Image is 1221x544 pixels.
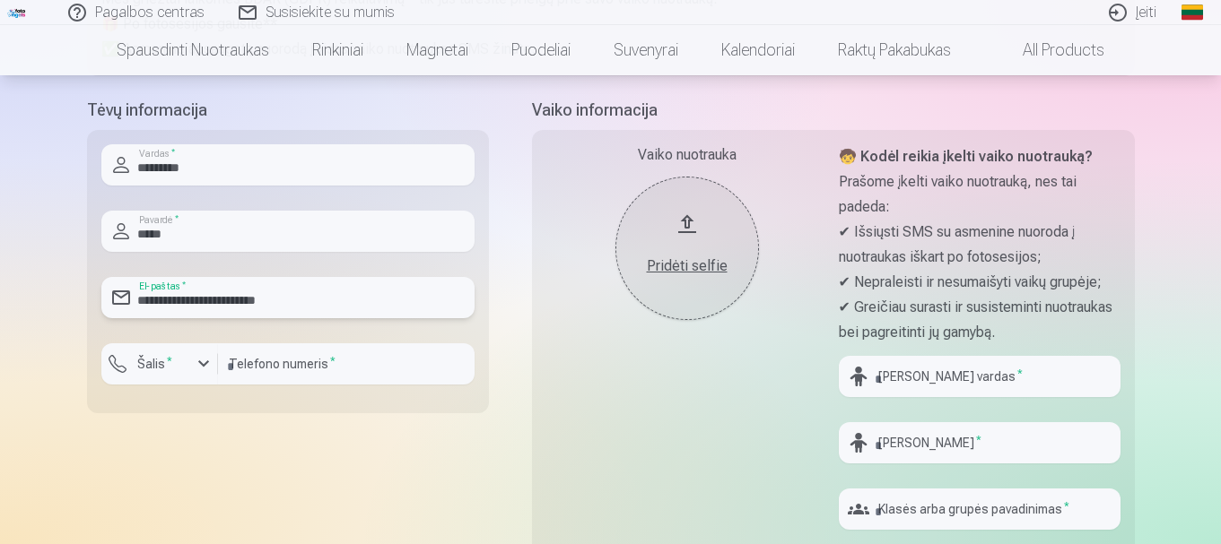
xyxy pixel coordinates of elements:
button: Pridėti selfie [615,177,759,320]
img: /fa2 [7,7,27,18]
a: Kalendoriai [700,25,816,75]
p: Prašome įkelti vaiko nuotrauką, nes tai padeda: [839,169,1121,220]
a: Raktų pakabukas [816,25,972,75]
a: Puodeliai [490,25,592,75]
a: Suvenyrai [592,25,700,75]
label: Šalis [130,355,179,373]
a: Magnetai [385,25,490,75]
a: Rinkiniai [291,25,385,75]
p: ✔ Greičiau surasti ir susisteminti nuotraukas bei pagreitinti jų gamybą. [839,295,1121,345]
p: ✔ Nepraleisti ir nesumaišyti vaikų grupėje; [839,270,1121,295]
strong: 🧒 Kodėl reikia įkelti vaiko nuotrauką? [839,148,1093,165]
div: Vaiko nuotrauka [546,144,828,166]
a: Spausdinti nuotraukas [95,25,291,75]
h5: Tėvų informacija [87,98,489,123]
h5: Vaiko informacija [532,98,1135,123]
a: All products [972,25,1126,75]
button: Šalis* [101,343,218,384]
p: ✔ Išsiųsti SMS su asmenine nuoroda į nuotraukas iškart po fotosesijos; [839,220,1121,270]
div: Pridėti selfie [633,255,741,277]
